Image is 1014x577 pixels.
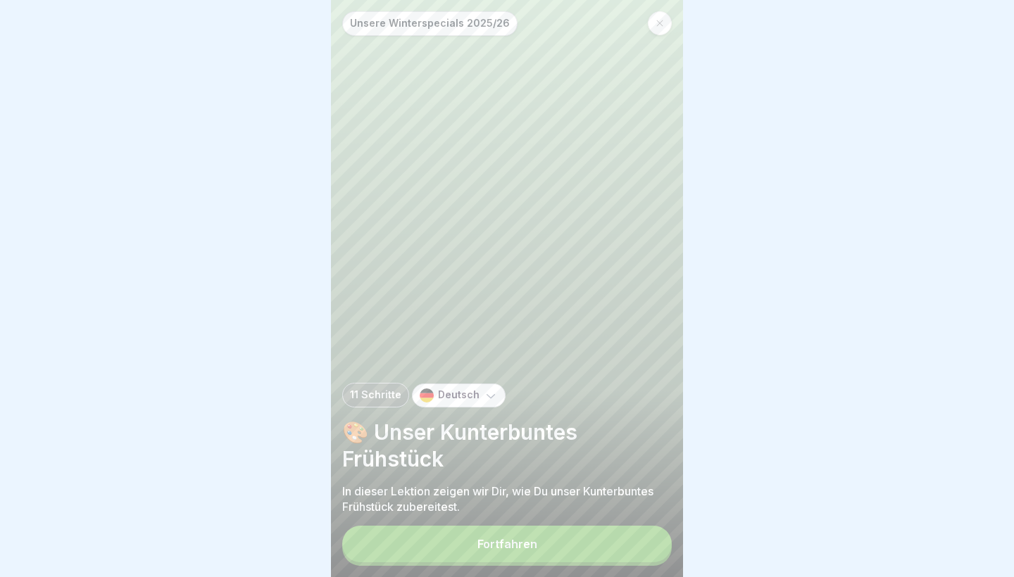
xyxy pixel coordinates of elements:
[477,538,537,550] div: Fortfahren
[438,389,480,401] p: Deutsch
[342,419,672,472] p: 🎨 Unser Kunterbuntes Frühstück
[350,389,401,401] p: 11 Schritte
[350,18,510,30] p: Unsere Winterspecials 2025/26
[342,483,672,514] p: In dieser Lektion zeigen wir Dir, wie Du unser Kunterbuntes Frühstück zubereitest.
[420,388,434,402] img: de.svg
[342,526,672,562] button: Fortfahren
